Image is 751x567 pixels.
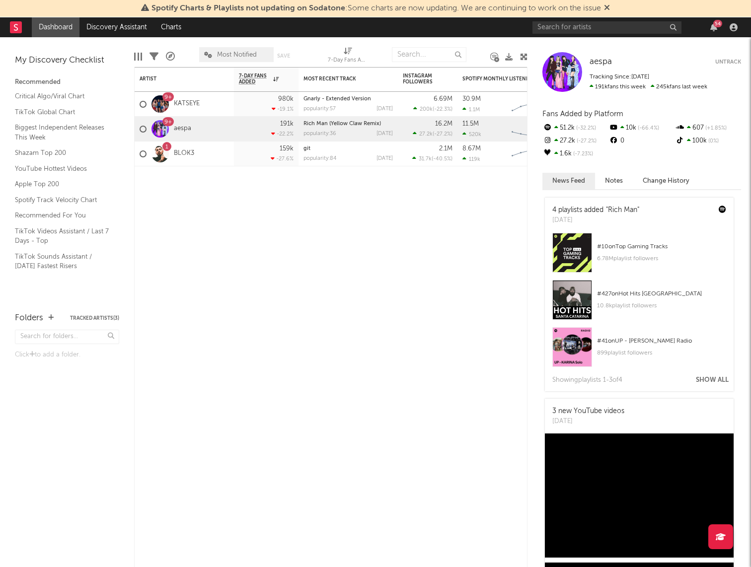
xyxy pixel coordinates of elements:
[545,280,734,327] a: #427onHot Hits [GEOGRAPHIC_DATA]10.8kplaylist followers
[552,215,639,225] div: [DATE]
[552,406,624,417] div: 3 new YouTube videos
[303,121,393,127] div: Rich Man (Yellow Claw Remix)
[278,96,294,102] div: 980k
[151,4,601,12] span: : Some charts are now updating. We are continuing to work on the issue
[675,135,741,147] div: 100k
[15,330,119,344] input: Search for folders...
[15,210,109,221] a: Recommended For You
[575,126,596,131] span: -32.2 %
[590,84,646,90] span: 191k fans this week
[608,135,675,147] div: 0
[239,73,271,85] span: 7-Day Fans Added
[507,142,552,166] svg: Chart title
[552,374,622,386] div: Showing playlist s 1- 3 of 4
[710,23,717,31] button: 54
[707,139,719,144] span: 0 %
[150,42,158,71] div: Filters
[545,327,734,374] a: #41onUP - [PERSON_NAME] Radio899playlist followers
[151,4,345,12] span: Spotify Charts & Playlists not updating on Sodatone
[462,76,537,82] div: Spotify Monthly Listeners
[462,145,481,152] div: 8.67M
[462,121,479,127] div: 11.5M
[70,316,119,321] button: Tracked Artists(3)
[439,145,452,152] div: 2.1M
[552,417,624,426] div: [DATE]
[413,106,452,112] div: ( )
[15,226,109,246] a: TikTok Videos Assistant / Last 7 Days - Top
[174,100,200,108] a: KATSEYE
[174,149,194,158] a: BLOK3
[597,347,726,359] div: 899 playlist followers
[597,300,726,312] div: 10.8k playlist followers
[507,117,552,142] svg: Chart title
[303,96,371,102] a: Gnarly - Extended Version
[271,155,294,162] div: -27.6 %
[303,96,393,102] div: Gnarly - Extended Version
[15,91,109,102] a: Critical Algo/Viral Chart
[277,53,290,59] button: Save
[420,107,433,112] span: 200k
[15,179,109,190] a: Apple Top 200
[392,47,466,62] input: Search...
[15,195,109,206] a: Spotify Track Velocity Chart
[140,76,214,82] div: Artist
[435,121,452,127] div: 16.2M
[413,131,452,137] div: ( )
[15,55,119,67] div: My Discovery Checklist
[79,17,154,37] a: Discovery Assistant
[280,145,294,152] div: 159k
[376,106,393,112] div: [DATE]
[532,21,681,34] input: Search for artists
[604,4,610,12] span: Dismiss
[15,147,109,158] a: Shazam Top 200
[328,42,368,71] div: 7-Day Fans Added (7-Day Fans Added)
[303,121,381,127] a: Rich Man (Yellow Claw Remix)
[280,121,294,127] div: 191k
[15,349,119,361] div: Click to add a folder.
[552,205,639,215] div: 4 playlists added
[608,122,675,135] div: 10k
[376,156,393,161] div: [DATE]
[696,377,729,383] button: Show All
[174,125,191,133] a: aespa
[303,146,393,151] div: git
[675,122,741,135] div: 607
[542,135,608,147] div: 27.2k
[328,55,368,67] div: 7-Day Fans Added (7-Day Fans Added)
[32,17,79,37] a: Dashboard
[15,107,109,118] a: TikTok Global Chart
[590,57,612,67] a: aespa
[606,207,639,213] a: "Rich Man"
[542,147,608,160] div: 1.6k
[542,122,608,135] div: 51.2k
[434,107,451,112] span: -22.3 %
[15,251,109,272] a: TikTok Sounds Assistant / [DATE] Fastest Risers
[575,139,597,144] span: -27.2 %
[597,288,726,300] div: # 427 on Hot Hits [GEOGRAPHIC_DATA]
[597,253,726,265] div: 6.78M playlist followers
[154,17,188,37] a: Charts
[462,96,481,102] div: 30.9M
[462,131,481,138] div: 520k
[507,92,552,117] svg: Chart title
[15,76,119,88] div: Recommended
[303,146,310,151] a: git
[545,233,734,280] a: #10onTop Gaming Tracks6.78Mplaylist followers
[15,163,109,174] a: YouTube Hottest Videos
[434,96,452,102] div: 6.69M
[597,241,726,253] div: # 10 on Top Gaming Tracks
[303,131,336,137] div: popularity: 36
[303,106,336,112] div: popularity: 57
[134,42,142,71] div: Edit Columns
[217,52,257,58] span: Most Notified
[419,156,432,162] span: 31.7k
[595,173,633,189] button: Notes
[542,110,623,118] span: Fans Added by Platform
[597,335,726,347] div: # 41 on UP - [PERSON_NAME] Radio
[403,73,438,85] div: Instagram Followers
[15,122,109,142] a: Biggest Independent Releases This Week
[462,106,480,113] div: 1.1M
[704,126,727,131] span: +1.85 %
[15,312,43,324] div: Folders
[433,156,451,162] span: -40.5 %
